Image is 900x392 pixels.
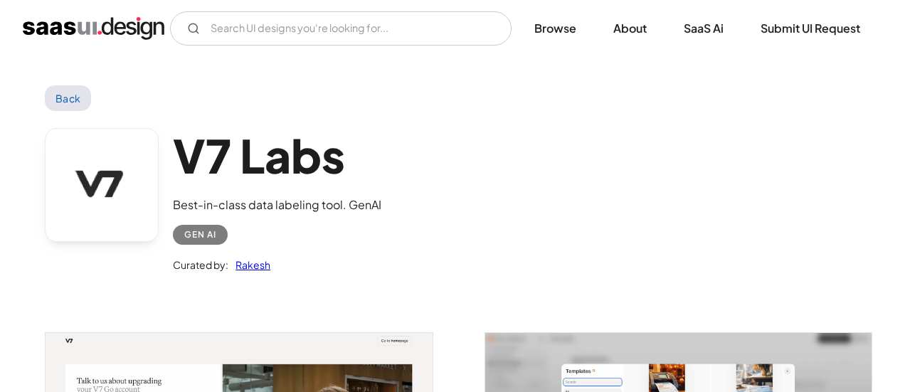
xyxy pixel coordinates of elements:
[173,256,228,273] div: Curated by:
[184,226,216,243] div: Gen AI
[45,85,91,111] a: Back
[173,128,381,183] h1: V7 Labs
[667,13,741,44] a: SaaS Ai
[517,13,593,44] a: Browse
[170,11,512,46] input: Search UI designs you're looking for...
[23,17,164,40] a: home
[228,256,270,273] a: Rakesh
[170,11,512,46] form: Email Form
[743,13,877,44] a: Submit UI Request
[173,196,381,213] div: Best-in-class data labeling tool. GenAI
[596,13,664,44] a: About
